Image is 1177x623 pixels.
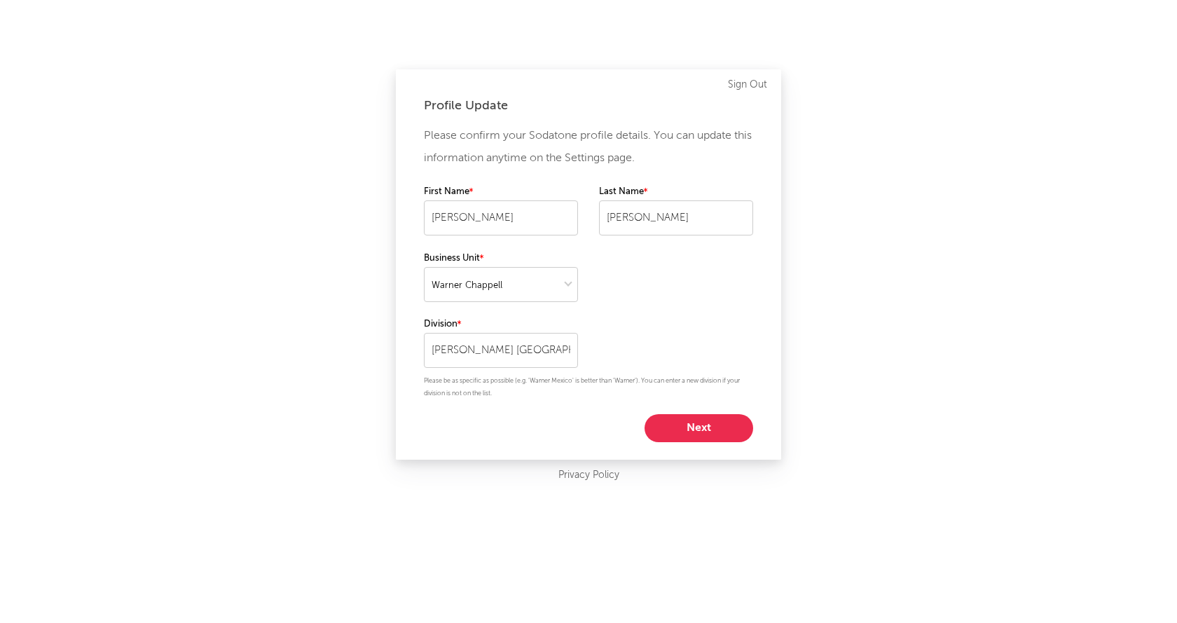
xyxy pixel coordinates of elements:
[424,316,578,333] label: Division
[424,375,753,400] p: Please be as specific as possible (e.g. 'Warner Mexico' is better than 'Warner'). You can enter a...
[424,200,578,235] input: Your first name
[645,414,753,442] button: Next
[728,76,767,93] a: Sign Out
[599,184,753,200] label: Last Name
[599,200,753,235] input: Your last name
[424,250,578,267] label: Business Unit
[424,125,753,170] p: Please confirm your Sodatone profile details. You can update this information anytime on the Sett...
[424,97,753,114] div: Profile Update
[558,467,619,484] a: Privacy Policy
[424,184,578,200] label: First Name
[424,333,578,368] input: Your division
